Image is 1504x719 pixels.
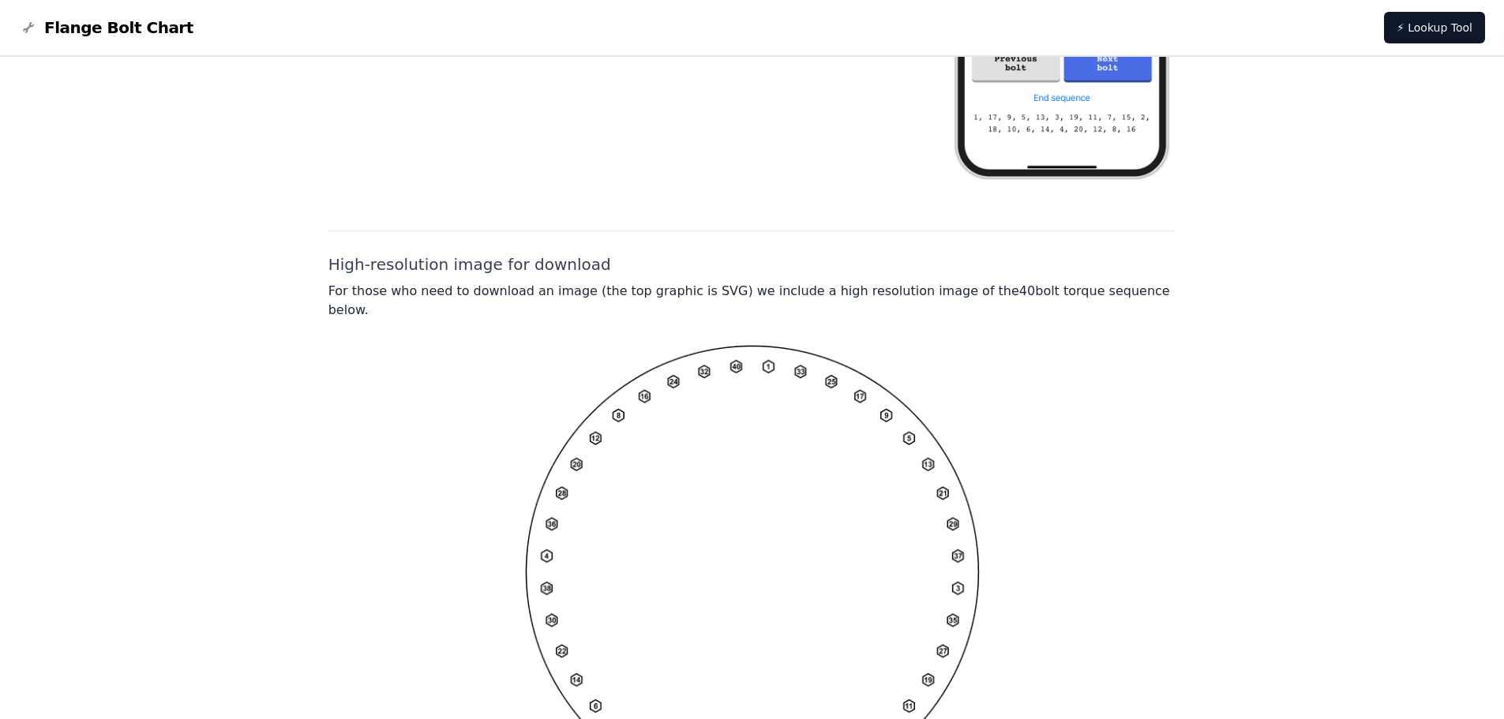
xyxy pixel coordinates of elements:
[44,17,193,39] span: Flange Bolt Chart
[19,18,38,37] img: Flange Bolt Chart Logo
[328,253,1176,275] h2: High-resolution image for download
[19,17,193,39] a: Flange Bolt Chart LogoFlange Bolt Chart
[328,282,1176,320] p: For those who need to download an image (the top graphic is SVG) we include a high resolution ima...
[1384,12,1485,43] a: ⚡ Lookup Tool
